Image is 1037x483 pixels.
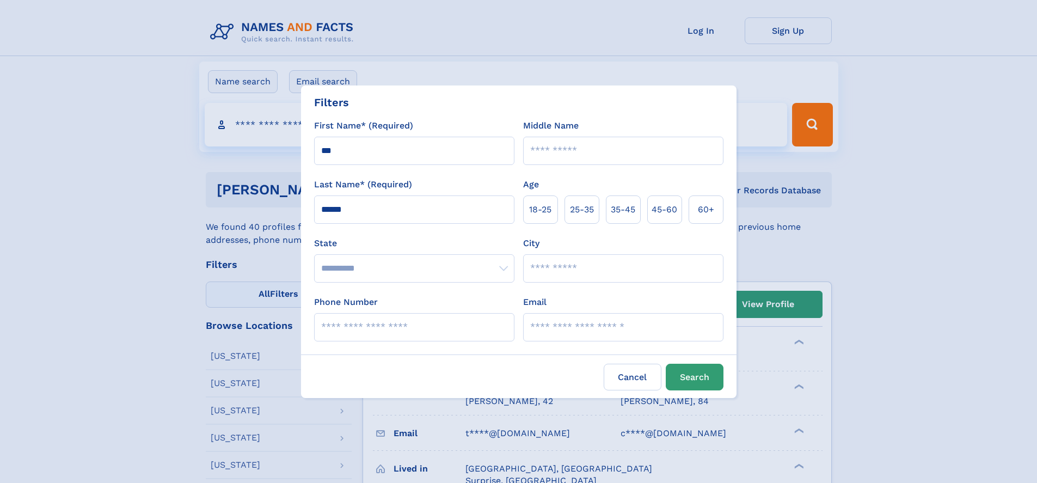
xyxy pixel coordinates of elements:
[523,237,539,250] label: City
[523,296,547,309] label: Email
[314,178,412,191] label: Last Name* (Required)
[570,203,594,216] span: 25‑35
[314,237,514,250] label: State
[666,364,723,390] button: Search
[523,119,579,132] label: Middle Name
[314,94,349,111] div: Filters
[604,364,661,390] label: Cancel
[652,203,677,216] span: 45‑60
[314,119,413,132] label: First Name* (Required)
[523,178,539,191] label: Age
[698,203,714,216] span: 60+
[529,203,551,216] span: 18‑25
[611,203,635,216] span: 35‑45
[314,296,378,309] label: Phone Number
